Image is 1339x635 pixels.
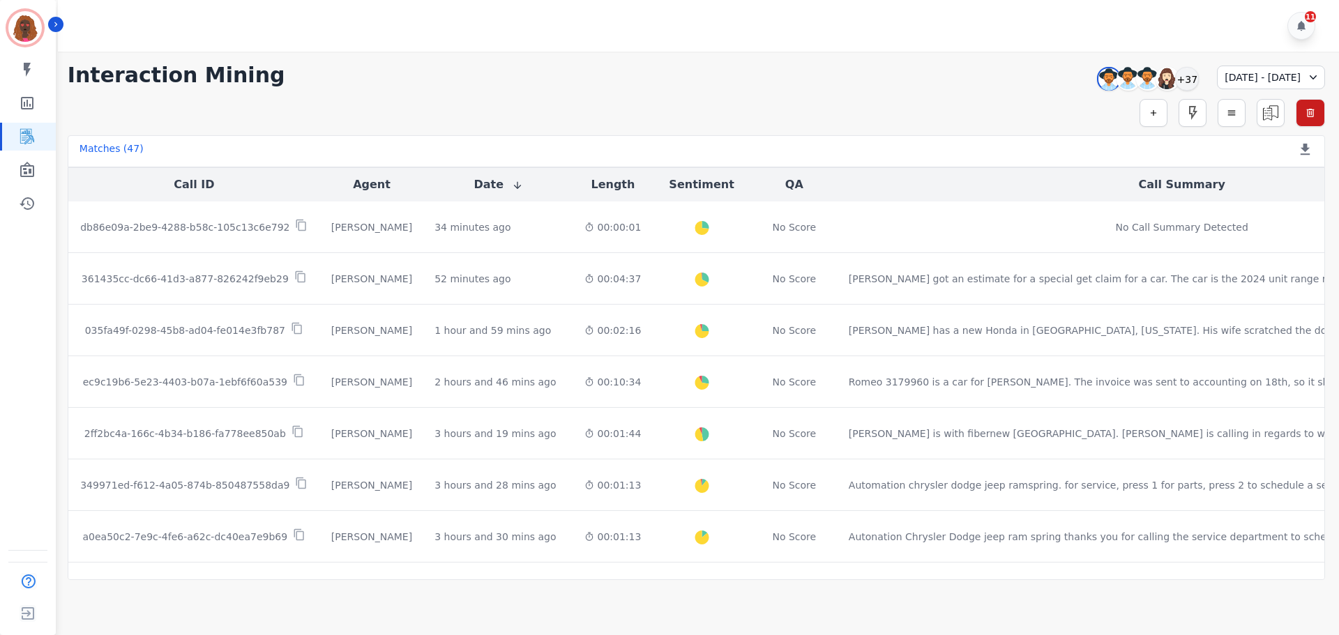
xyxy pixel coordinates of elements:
[83,530,288,544] p: a0ea50c2-7e9c-4fe6-a62c-dc40ea7e9b69
[174,176,214,193] button: Call ID
[474,176,524,193] button: Date
[669,176,734,193] button: Sentiment
[331,427,412,441] div: [PERSON_NAME]
[434,427,556,441] div: 3 hours and 19 mins ago
[68,63,285,88] h1: Interaction Mining
[772,323,816,337] div: No Score
[772,375,816,389] div: No Score
[331,530,412,544] div: [PERSON_NAME]
[584,323,641,337] div: 00:02:16
[1138,176,1225,193] button: Call Summary
[85,323,285,337] p: 035fa49f-0298-45b8-ad04-fe014e3fb787
[772,427,816,441] div: No Score
[1175,67,1199,91] div: +37
[434,478,556,492] div: 3 hours and 28 mins ago
[434,272,510,286] div: 52 minutes ago
[591,176,635,193] button: Length
[1305,11,1316,22] div: 11
[434,375,556,389] div: 2 hours and 46 mins ago
[772,272,816,286] div: No Score
[1217,66,1325,89] div: [DATE] - [DATE]
[80,220,289,234] p: db86e09a-2be9-4288-b58c-105c13c6e792
[772,478,816,492] div: No Score
[584,427,641,441] div: 00:01:44
[84,427,286,441] p: 2ff2bc4a-166c-4b34-b186-fa778ee850ab
[331,272,412,286] div: [PERSON_NAME]
[584,272,641,286] div: 00:04:37
[434,220,510,234] div: 34 minutes ago
[331,220,412,234] div: [PERSON_NAME]
[584,478,641,492] div: 00:01:13
[584,220,641,234] div: 00:00:01
[584,530,641,544] div: 00:01:13
[353,176,391,193] button: Agent
[434,323,551,337] div: 1 hour and 59 mins ago
[331,478,412,492] div: [PERSON_NAME]
[80,478,289,492] p: 349971ed-f612-4a05-874b-850487558da9
[331,375,412,389] div: [PERSON_NAME]
[8,11,42,45] img: Bordered avatar
[331,323,412,337] div: [PERSON_NAME]
[82,272,289,286] p: 361435cc-dc66-41d3-a877-826242f9eb29
[785,176,803,193] button: QA
[80,141,144,161] div: Matches ( 47 )
[584,375,641,389] div: 00:10:34
[772,220,816,234] div: No Score
[83,375,287,389] p: ec9c19b6-5e23-4403-b07a-1ebf6f60a539
[772,530,816,544] div: No Score
[434,530,556,544] div: 3 hours and 30 mins ago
